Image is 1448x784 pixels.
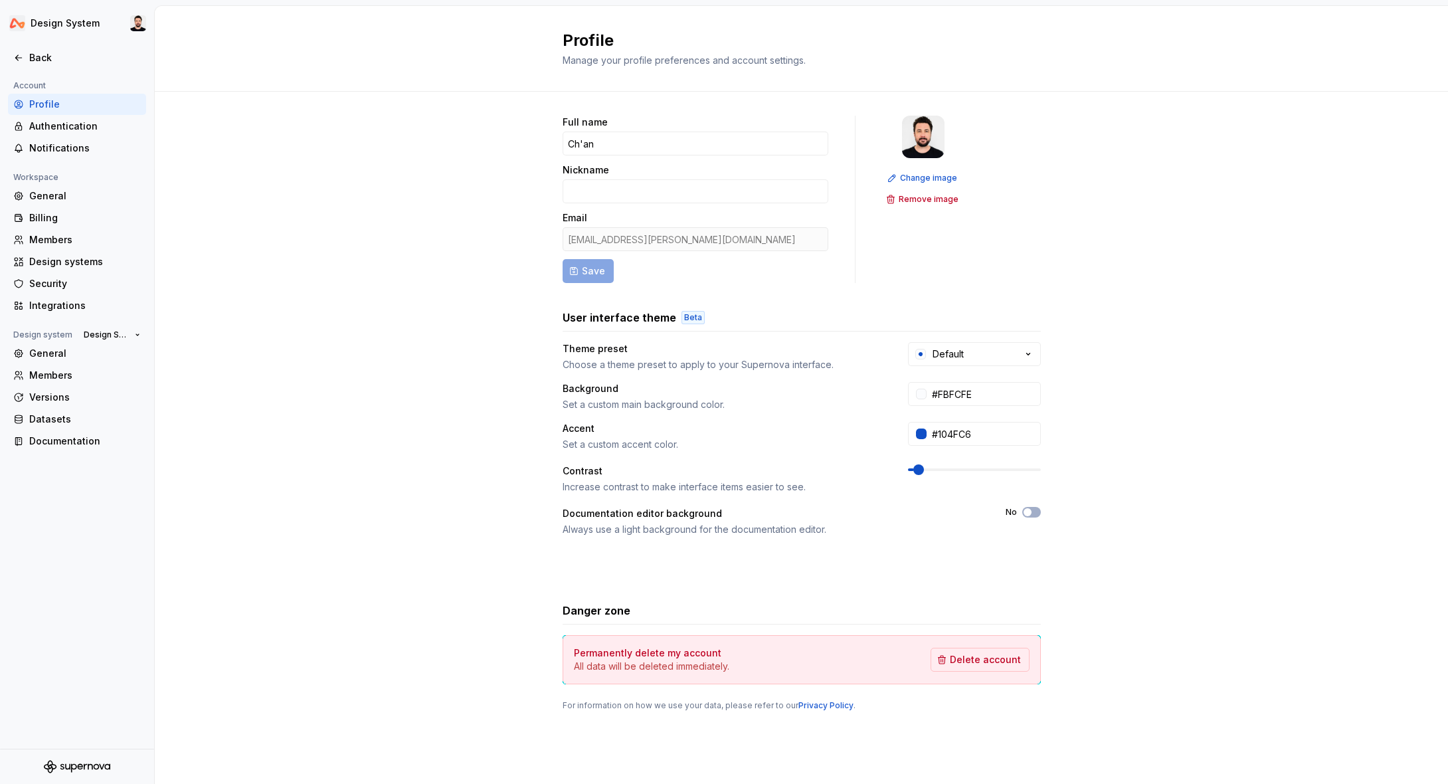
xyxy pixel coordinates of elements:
[29,435,141,448] div: Documentation
[882,190,964,209] button: Remove image
[31,17,100,30] div: Design System
[29,142,141,155] div: Notifications
[563,116,608,129] label: Full name
[8,116,146,137] a: Authentication
[8,251,146,272] a: Design systems
[8,207,146,229] a: Billing
[933,347,964,361] div: Default
[563,342,884,355] div: Theme preset
[29,277,141,290] div: Security
[29,299,141,312] div: Integrations
[8,185,146,207] a: General
[563,310,676,326] h3: User interface theme
[563,422,884,435] div: Accent
[798,700,854,710] a: Privacy Policy
[908,342,1041,366] button: Default
[8,327,78,343] div: Design system
[3,9,151,38] button: Design SystemCh'an
[681,311,705,324] div: Beta
[563,523,982,536] div: Always use a light background for the documentation editor.
[950,653,1021,666] span: Delete account
[130,15,146,31] img: Ch'an
[29,391,141,404] div: Versions
[563,464,884,478] div: Contrast
[563,700,1041,711] div: For information on how we use your data, please refer to our .
[29,189,141,203] div: General
[574,646,721,660] h4: Permanently delete my account
[29,120,141,133] div: Authentication
[8,431,146,452] a: Documentation
[574,660,729,673] p: All data will be deleted immediately.
[900,173,957,183] span: Change image
[563,382,884,395] div: Background
[563,54,806,66] span: Manage your profile preferences and account settings.
[84,330,130,340] span: Design System
[563,480,884,494] div: Increase contrast to make interface items easier to see.
[29,413,141,426] div: Datasets
[8,409,146,430] a: Datasets
[902,116,945,158] img: Ch'an
[29,255,141,268] div: Design systems
[8,94,146,115] a: Profile
[9,15,25,31] img: 0733df7c-e17f-4421-95a9-ced236ef1ff0.png
[563,30,1025,51] h2: Profile
[563,358,884,371] div: Choose a theme preset to apply to your Supernova interface.
[1006,507,1017,518] label: No
[8,169,64,185] div: Workspace
[8,78,51,94] div: Account
[899,194,958,205] span: Remove image
[8,343,146,364] a: General
[29,98,141,111] div: Profile
[883,169,963,187] button: Change image
[563,163,609,177] label: Nickname
[29,211,141,225] div: Billing
[29,347,141,360] div: General
[8,47,146,68] a: Back
[563,438,884,451] div: Set a custom accent color.
[29,51,141,64] div: Back
[927,422,1041,446] input: #104FC6
[927,382,1041,406] input: #FFFFFF
[29,369,141,382] div: Members
[563,507,982,520] div: Documentation editor background
[8,387,146,408] a: Versions
[563,398,884,411] div: Set a custom main background color.
[8,138,146,159] a: Notifications
[8,365,146,386] a: Members
[8,295,146,316] a: Integrations
[563,211,587,225] label: Email
[8,229,146,250] a: Members
[29,233,141,246] div: Members
[931,648,1030,672] button: Delete account
[563,603,630,619] h3: Danger zone
[8,273,146,294] a: Security
[44,760,110,773] svg: Supernova Logo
